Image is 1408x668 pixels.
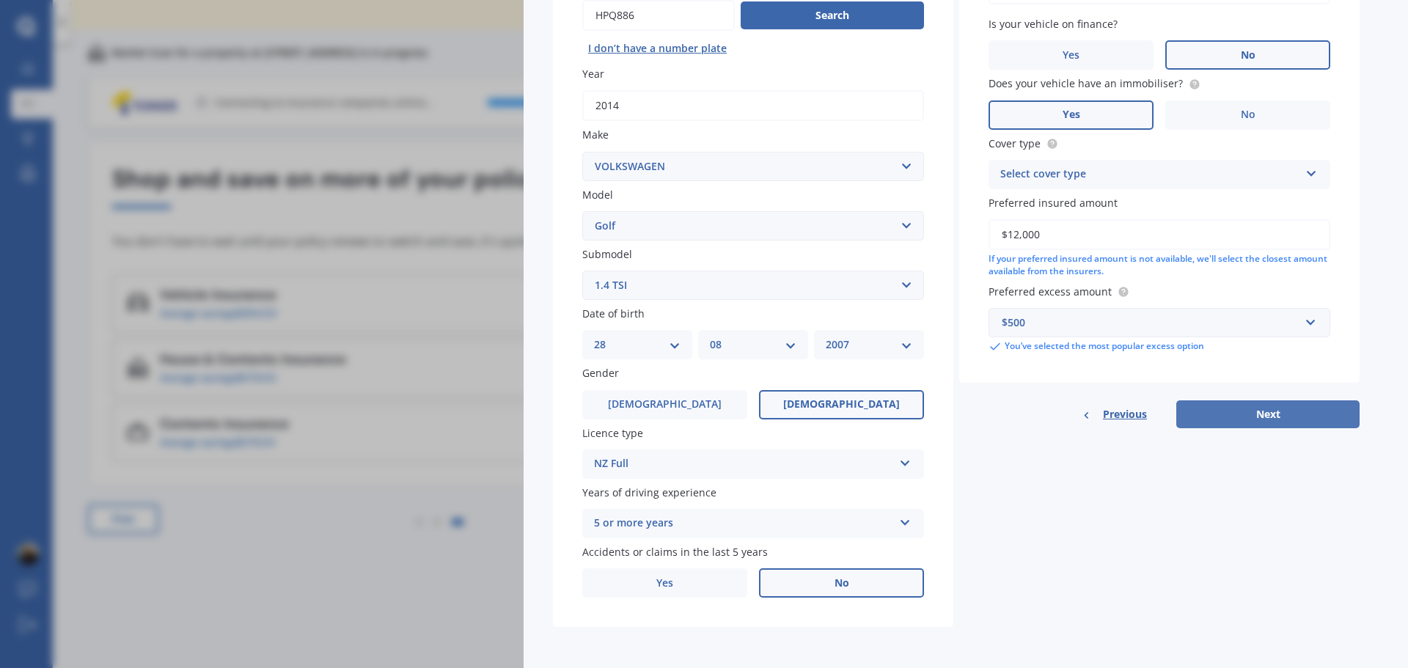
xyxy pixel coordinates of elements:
[582,545,768,559] span: Accidents or claims in the last 5 years
[989,196,1118,210] span: Preferred insured amount
[989,253,1330,278] div: If your preferred insured amount is not available, we'll select the closest amount available from...
[582,426,643,440] span: Licence type
[1241,49,1255,62] span: No
[1176,400,1360,428] button: Next
[835,577,849,590] span: No
[989,17,1118,31] span: Is your vehicle on finance?
[989,136,1041,150] span: Cover type
[582,90,924,121] input: YYYY
[1063,49,1079,62] span: Yes
[741,1,924,29] button: Search
[582,128,609,142] span: Make
[989,285,1112,298] span: Preferred excess amount
[608,398,722,411] span: [DEMOGRAPHIC_DATA]
[656,577,673,590] span: Yes
[783,398,900,411] span: [DEMOGRAPHIC_DATA]
[1000,166,1299,183] div: Select cover type
[1103,403,1147,425] span: Previous
[594,515,893,532] div: 5 or more years
[582,367,619,381] span: Gender
[989,219,1330,250] input: Enter amount
[582,485,716,499] span: Years of driving experience
[582,37,733,60] button: I don’t have a number plate
[582,188,613,202] span: Model
[1063,109,1080,121] span: Yes
[1241,109,1255,121] span: No
[1002,315,1299,331] div: $500
[582,67,604,81] span: Year
[989,77,1183,91] span: Does your vehicle have an immobiliser?
[989,340,1330,353] div: You’ve selected the most popular excess option
[582,307,645,320] span: Date of birth
[594,455,893,473] div: NZ Full
[582,247,632,261] span: Submodel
